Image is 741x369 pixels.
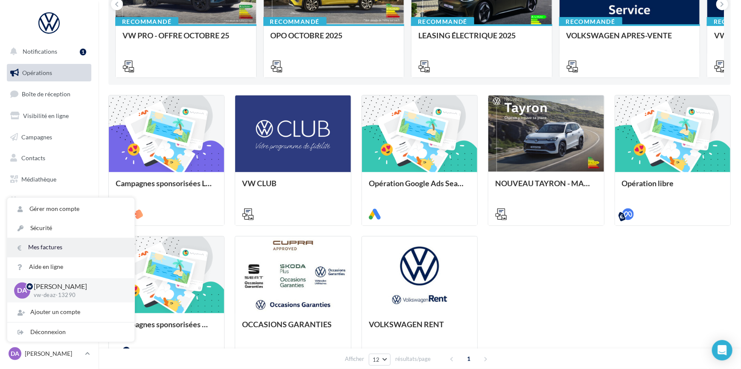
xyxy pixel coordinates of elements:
a: Boîte de réception [5,85,93,103]
span: Notifications [23,48,57,55]
span: Campagnes [21,133,52,140]
a: Mes factures [7,238,134,257]
a: Opérations [5,64,93,82]
a: Contacts [5,149,93,167]
span: Calendrier [21,197,50,204]
span: Contacts [21,154,45,161]
a: Calendrier [5,192,93,210]
div: VW CLUB [242,179,344,196]
div: NOUVEAU TAYRON - MARS 2025 [495,179,597,196]
a: DA [PERSON_NAME] [7,346,91,362]
span: 1 [462,352,476,366]
span: Opérations [22,69,52,76]
a: PLV et print personnalisable [5,213,93,238]
a: Visibilité en ligne [5,107,93,125]
div: Recommandé [559,17,622,26]
div: 1 [80,49,86,55]
div: Open Intercom Messenger [712,340,732,360]
div: Recommandé [263,17,327,26]
div: Ajouter un compte [7,303,134,322]
div: VOLKSWAGEN APRES-VENTE [566,31,693,48]
a: Campagnes [5,128,93,146]
button: 12 [369,354,391,366]
span: 12 [373,356,380,363]
a: Gérer mon compte [7,199,134,219]
div: OCCASIONS GARANTIES [242,320,344,337]
a: Aide en ligne [7,257,134,277]
div: Opération Google Ads Search [369,179,470,196]
div: Recommandé [411,17,474,26]
a: Campagnes DataOnDemand [5,241,93,266]
div: Opération libre [622,179,723,196]
div: Déconnexion [7,323,134,342]
span: DA [18,285,27,295]
a: Médiathèque [5,170,93,188]
span: Boîte de réception [22,90,70,98]
div: 2 [123,347,130,355]
span: DA [11,349,19,358]
span: Afficher [345,355,364,363]
button: Notifications 1 [5,43,90,61]
span: Médiathèque [21,176,56,183]
div: LEASING ÉLECTRIQUE 2025 [418,31,545,48]
p: [PERSON_NAME] [25,349,82,358]
div: Campagnes sponsorisées OPO [116,320,217,337]
p: [PERSON_NAME] [34,282,121,291]
div: VOLKSWAGEN RENT [369,320,470,337]
div: OPO OCTOBRE 2025 [271,31,397,48]
p: vw-deaz-13290 [34,291,121,299]
div: Recommandé [115,17,178,26]
div: VW PRO - OFFRE OCTOBRE 25 [123,31,249,48]
span: Visibilité en ligne [23,112,69,119]
div: Campagnes sponsorisées Les Instants VW Octobre [116,179,217,196]
span: résultats/page [395,355,431,363]
a: Sécurité [7,219,134,238]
